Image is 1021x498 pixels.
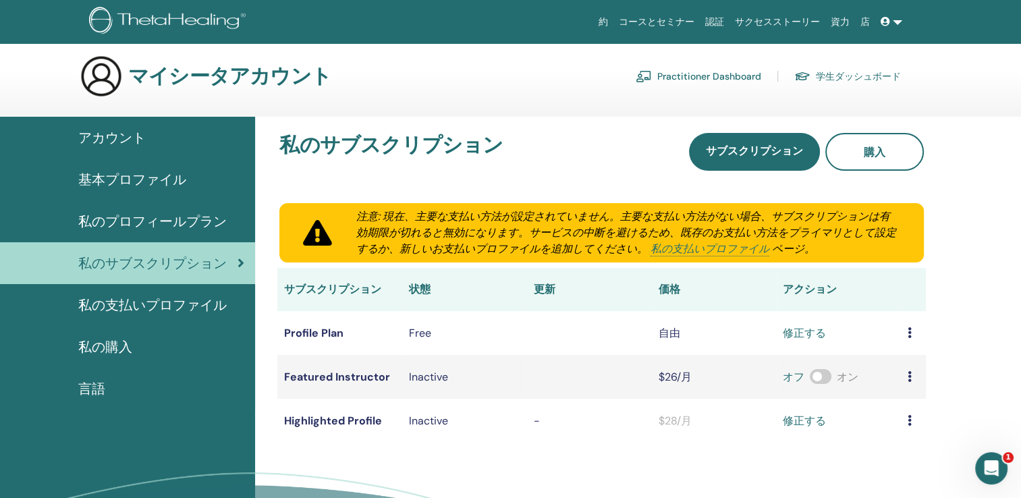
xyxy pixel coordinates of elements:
a: コースとセミナー [613,9,700,34]
td: Highlighted Profile [277,399,402,443]
span: 1 [1003,452,1014,463]
td: Featured Instructor [277,355,402,399]
img: graduation-cap.svg [794,71,810,82]
a: 認証 [700,9,729,34]
p: Inactive [409,413,520,429]
th: 更新 [527,268,652,311]
a: サブスクリプション [689,133,820,171]
a: 約 [593,9,613,34]
span: 言語 [78,379,105,399]
span: アカウント [78,128,146,148]
a: 修正する [783,413,826,429]
img: logo.png [89,7,250,37]
div: 注意: 現在、主要な支払い方法が設定されていません。主要な支払い方法がない場合、サブスクリプションは有効期限が切れると無効になります。サービスの中断を避けるため、既存のお支払い方法をプライマリと... [340,209,916,257]
th: サブスクリプション [277,268,402,311]
span: 私のプロフィールプラン [78,211,227,231]
img: generic-user-icon.jpg [80,55,123,98]
a: サクセスストーリー [729,9,825,34]
th: 価格 [652,268,777,311]
span: 基本プロファイル [78,169,186,190]
h3: マイシータアカウント [128,64,331,88]
a: 購入 [825,133,924,171]
span: 私の支払いプロファイル [78,295,227,315]
div: Free [409,325,520,341]
th: 状態 [402,268,527,311]
span: - [534,414,540,428]
div: Inactive [409,369,520,385]
a: Practitioner Dashboard [636,65,761,87]
iframe: Intercom live chat [975,452,1008,485]
th: アクション [776,268,901,311]
span: オフ [783,370,804,384]
a: 学生ダッシュボード [794,65,901,87]
img: chalkboard-teacher.svg [636,70,652,82]
a: 資力 [825,9,855,34]
span: 購入 [864,145,885,159]
a: 店 [855,9,875,34]
span: 自由 [659,326,680,340]
td: Profile Plan [277,311,402,355]
span: オン [837,370,858,384]
a: 修正する [783,325,826,341]
h3: 私のサブスクリプション [279,133,503,165]
span: サブスクリプション [706,144,803,158]
span: $28/月 [659,414,692,428]
a: 私の支払いプロファイル [651,242,769,256]
span: 私のサブスクリプション [78,253,227,273]
span: $26/月 [659,370,692,384]
span: 私の購入 [78,337,132,357]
